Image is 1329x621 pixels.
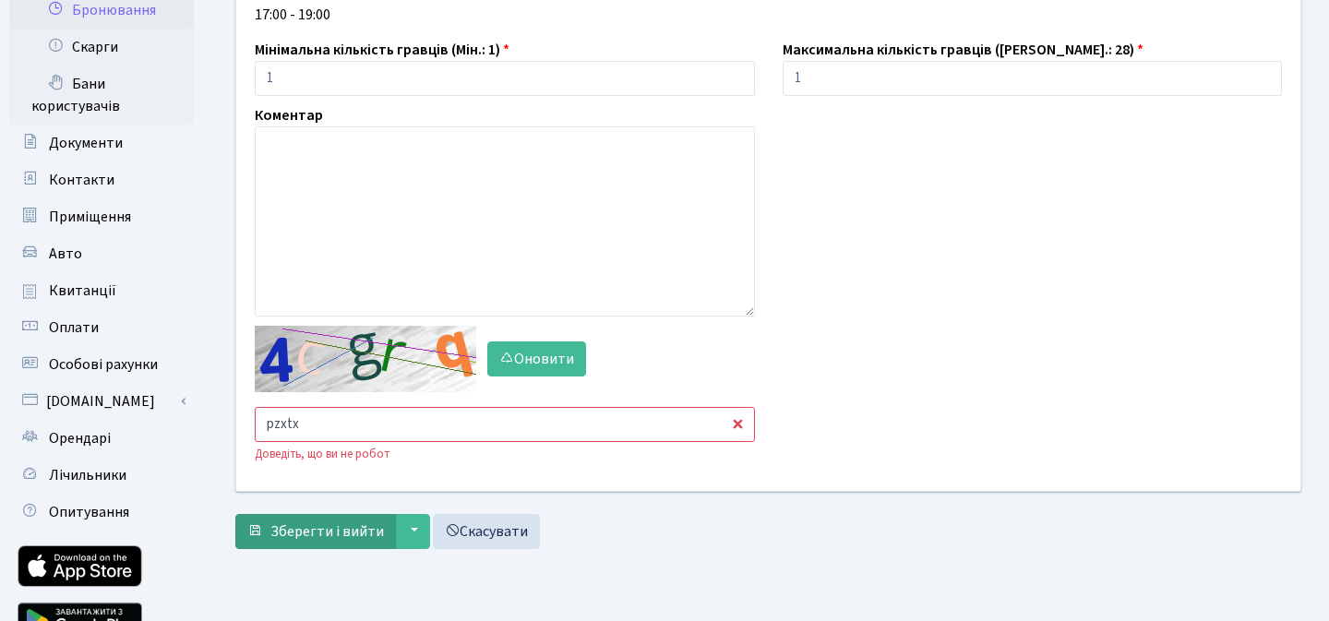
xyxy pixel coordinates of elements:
[49,281,116,301] span: Квитанції
[49,207,131,227] span: Приміщення
[49,428,111,448] span: Орендарі
[9,29,194,66] a: Скарги
[49,133,123,153] span: Документи
[255,39,509,61] label: Мінімальна кількість гравців (Мін.: 1)
[9,272,194,309] a: Квитанції
[9,161,194,198] a: Контакти
[49,502,129,522] span: Опитування
[9,383,194,420] a: [DOMAIN_NAME]
[49,465,126,485] span: Лічильники
[49,354,158,375] span: Особові рахунки
[235,514,396,549] button: Зберегти і вийти
[49,170,114,190] span: Контакти
[9,346,194,383] a: Особові рахунки
[783,39,1143,61] label: Максимальна кількість гравців ([PERSON_NAME].: 28)
[255,326,476,392] img: default
[49,317,99,338] span: Оплати
[255,446,755,463] div: Доведіть, що ви не робот
[9,235,194,272] a: Авто
[9,494,194,531] a: Опитування
[9,125,194,161] a: Документи
[49,244,82,264] span: Авто
[255,104,323,126] label: Коментар
[9,457,194,494] a: Лічильники
[255,407,755,442] input: Введіть текст із зображення
[255,4,1282,26] div: 17:00 - 19:00
[9,66,194,125] a: Бани користувачів
[9,309,194,346] a: Оплати
[9,420,194,457] a: Орендарі
[270,521,384,542] span: Зберегти і вийти
[9,198,194,235] a: Приміщення
[433,514,540,549] a: Скасувати
[487,341,586,376] button: Оновити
